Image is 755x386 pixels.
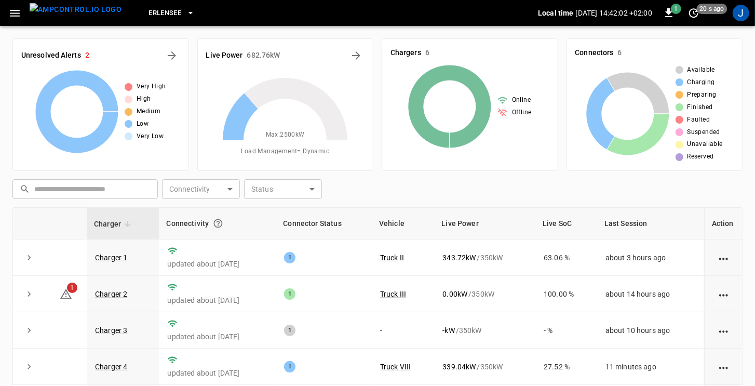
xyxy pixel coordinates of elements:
p: 343.72 kW [442,252,476,263]
a: Charger 1 [95,254,127,262]
span: Online [512,95,531,105]
div: action cell options [717,252,730,263]
span: Offline [512,108,532,118]
span: Low [137,119,149,129]
td: - % [535,312,597,349]
div: action cell options [717,289,730,299]
h6: 682.76 kW [247,50,280,61]
h6: 6 [425,47,429,59]
p: updated about [DATE] [167,295,267,305]
div: Connectivity [166,214,268,233]
p: updated about [DATE] [167,259,267,269]
td: about 10 hours ago [597,312,704,349]
span: Erlensee [149,7,181,19]
button: expand row [21,286,37,302]
p: updated about [DATE] [167,368,267,378]
h6: 6 [618,47,622,59]
span: 1 [671,4,681,14]
td: 100.00 % [535,276,597,312]
span: High [137,94,151,104]
div: / 350 kW [442,325,527,336]
span: 1 [67,283,77,293]
button: Energy Overview [348,47,365,64]
td: 11 minutes ago [597,349,704,385]
a: Charger 4 [95,363,127,371]
span: Reserved [687,152,714,162]
th: Action [704,208,742,239]
p: Local time [538,8,574,18]
div: / 350 kW [442,289,527,299]
div: action cell options [717,362,730,372]
p: updated about [DATE] [167,331,267,342]
th: Live Power [434,208,535,239]
span: Faulted [687,115,710,125]
td: about 3 hours ago [597,239,704,276]
td: about 14 hours ago [597,276,704,312]
span: Load Management = Dynamic [241,147,329,157]
div: / 350 kW [442,362,527,372]
button: All Alerts [164,47,180,64]
a: Charger 3 [95,326,127,335]
span: Medium [137,107,160,117]
span: Charging [687,77,715,88]
button: expand row [21,250,37,265]
span: Available [687,65,716,75]
span: Max. 2500 kW [266,130,305,140]
button: expand row [21,323,37,338]
div: action cell options [717,325,730,336]
a: Truck II [380,254,404,262]
button: Erlensee [144,3,199,23]
a: Truck III [380,290,406,298]
th: Connector Status [276,208,372,239]
div: 1 [284,252,295,263]
span: Finished [687,102,713,113]
span: Charger [94,218,134,230]
p: 339.04 kW [442,362,476,372]
span: Unavailable [687,139,723,150]
p: - kW [442,325,454,336]
span: Very High [137,82,166,92]
button: expand row [21,359,37,375]
h6: Chargers [390,47,421,59]
a: Charger 2 [95,290,127,298]
p: 0.00 kW [442,289,467,299]
h6: Connectors [575,47,614,59]
img: ampcontrol.io logo [30,3,122,16]
h6: Unresolved Alerts [21,50,81,61]
a: Truck VIII [380,363,411,371]
th: Last Session [597,208,704,239]
span: Very Low [137,131,164,142]
td: 63.06 % [535,239,597,276]
button: set refresh interval [685,5,702,21]
button: Connection between the charger and our software. [209,214,227,233]
a: 1 [60,289,72,297]
span: Preparing [687,90,717,100]
td: 27.52 % [535,349,597,385]
span: 20 s ago [697,4,727,14]
h6: 2 [85,50,89,61]
div: / 350 kW [442,252,527,263]
th: Live SoC [535,208,597,239]
div: 1 [284,288,295,300]
p: [DATE] 14:42:02 +02:00 [576,8,652,18]
th: Vehicle [372,208,434,239]
div: profile-icon [733,5,749,21]
span: Suspended [687,127,721,138]
td: - [372,312,434,349]
h6: Live Power [206,50,243,61]
div: 1 [284,361,295,372]
div: 1 [284,325,295,336]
